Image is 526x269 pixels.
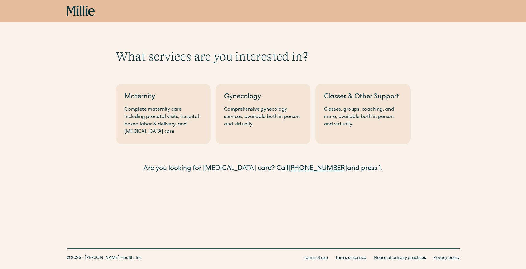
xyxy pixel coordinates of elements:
div: Maternity [124,92,202,102]
div: Complete maternity care including prenatal visits, hospital-based labor & delivery, and [MEDICAL_... [124,106,202,136]
a: Terms of service [335,255,366,261]
a: MaternityComplete maternity care including prenatal visits, hospital-based labor & delivery, and ... [116,84,211,144]
div: Classes, groups, coaching, and more, available both in person and virtually. [324,106,402,128]
a: GynecologyComprehensive gynecology services, available both in person and virtually. [216,84,310,144]
div: Classes & Other Support [324,92,402,102]
a: Notice of privacy practices [374,255,426,261]
div: © 2025 - [PERSON_NAME] Health, Inc. [67,255,143,261]
a: Terms of use [304,255,328,261]
h1: What services are you interested in? [116,49,411,64]
a: Classes & Other SupportClasses, groups, coaching, and more, available both in person and virtually. [315,84,410,144]
div: Are you looking for [MEDICAL_DATA] care? Call and press 1. [116,164,411,174]
a: [PHONE_NUMBER] [288,165,347,172]
div: Gynecology [224,92,302,102]
div: Comprehensive gynecology services, available both in person and virtually. [224,106,302,128]
a: Privacy policy [433,255,460,261]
